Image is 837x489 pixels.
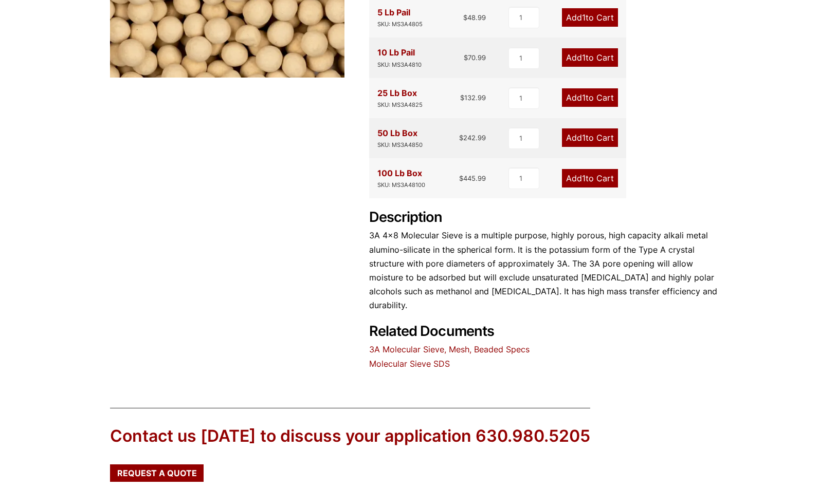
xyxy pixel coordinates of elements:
[377,140,423,150] div: SKU: MS3A4850
[369,209,727,226] h2: Description
[377,20,423,29] div: SKU: MS3A4805
[582,173,586,183] span: 1
[562,169,618,187] a: Add1to Cart
[562,48,618,67] a: Add1to Cart
[377,46,422,69] div: 10 Lb Pail
[582,12,586,23] span: 1
[377,180,425,190] div: SKU: MS3A48100
[117,469,197,477] span: Request a Quote
[464,53,468,62] span: $
[562,128,618,147] a: Add1to Cart
[110,425,590,448] div: Contact us [DATE] to discuss your application 630.980.5205
[460,93,464,102] span: $
[463,13,467,22] span: $
[369,359,450,369] a: Molecular Sieve SDS
[110,464,204,482] a: Request a Quote
[377,60,422,70] div: SKU: MS3A4810
[377,126,423,150] div: 50 Lb Box
[377,86,423,110] div: 25 Lb Box
[459,174,463,182] span: $
[369,344,530,354] a: 3A Molecular Sieve, Mesh, Beaded Specs
[459,134,463,142] span: $
[459,134,486,142] bdi: 242.99
[460,93,486,102] bdi: 132.99
[464,53,486,62] bdi: 70.99
[369,229,727,312] p: 3A 4×8 Molecular Sieve is a multiple purpose, highly porous, high capacity alkali metal alumino-s...
[377,100,423,110] div: SKU: MS3A4825
[562,8,618,27] a: Add1to Cart
[377,166,425,190] div: 100 Lb Box
[459,174,486,182] bdi: 445.99
[463,13,486,22] bdi: 48.99
[582,92,586,103] span: 1
[582,52,586,63] span: 1
[377,6,423,29] div: 5 Lb Pail
[582,133,586,143] span: 1
[562,88,618,107] a: Add1to Cart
